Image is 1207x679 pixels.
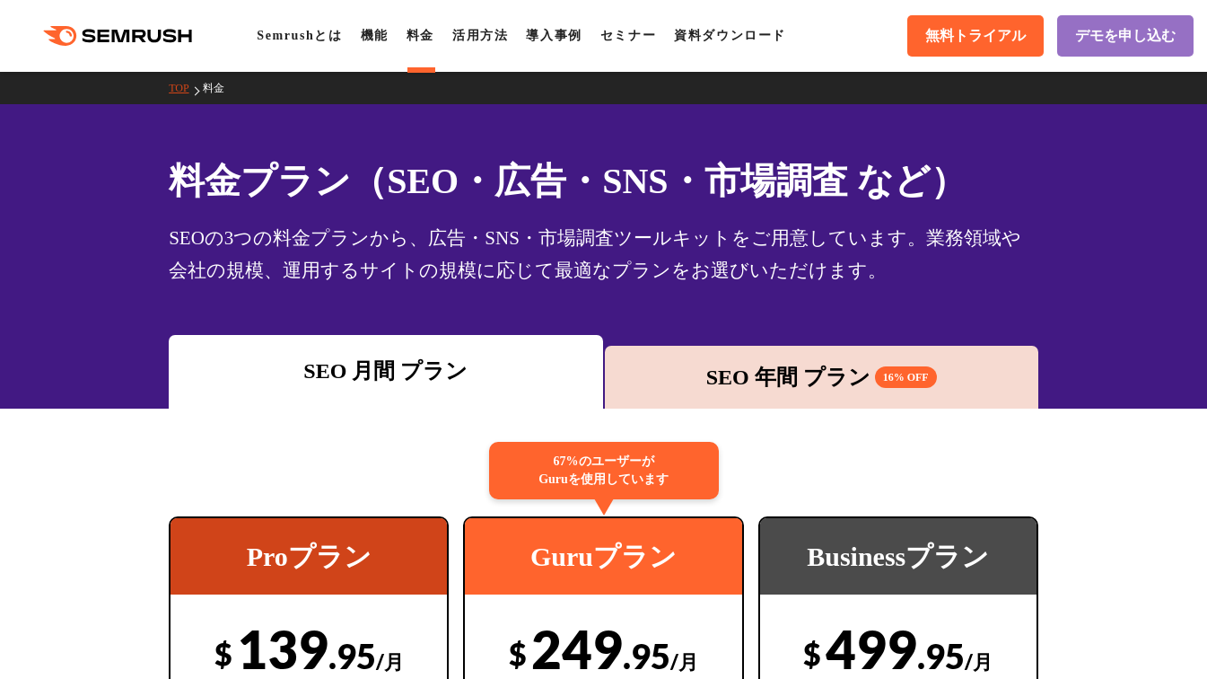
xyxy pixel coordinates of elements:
[600,29,656,42] a: セミナー
[407,29,434,42] a: 料金
[465,518,741,595] div: Guruプラン
[214,635,232,672] span: $
[257,29,342,42] a: Semrushとは
[376,649,404,674] span: /月
[489,442,719,499] div: 67%のユーザーが Guruを使用しています
[875,366,937,388] span: 16% OFF
[452,29,508,42] a: 活用方法
[803,635,821,672] span: $
[509,635,527,672] span: $
[169,154,1038,207] h1: 料金プラン（SEO・広告・SNS・市場調査 など）
[171,518,447,595] div: Proプラン
[169,222,1038,287] div: SEOの3つの料金プランから、広告・SNS・市場調査ツールキットをご用意しています。業務領域や会社の規模、運用するサイトの規模に応じて最適なプランをお選びいただけます。
[526,29,582,42] a: 導入事例
[361,29,389,42] a: 機能
[1057,15,1194,57] a: デモを申し込む
[674,29,786,42] a: 資料ダウンロード
[965,649,993,674] span: /月
[670,649,698,674] span: /月
[614,361,1029,393] div: SEO 年間 プラン
[917,635,965,676] span: .95
[907,15,1044,57] a: 無料トライアル
[203,82,238,94] a: 料金
[760,518,1036,595] div: Businessプラン
[1075,27,1176,46] span: デモを申し込む
[169,82,202,94] a: TOP
[328,635,376,676] span: .95
[178,355,593,387] div: SEO 月間 プラン
[623,635,670,676] span: .95
[925,27,1026,46] span: 無料トライアル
